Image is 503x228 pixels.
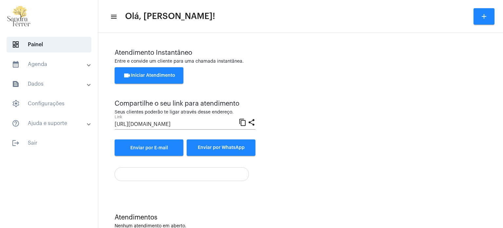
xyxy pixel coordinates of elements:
div: Atendimento Instantâneo [115,49,487,56]
button: Enviar por WhatsApp [187,139,255,156]
mat-expansion-panel-header: sidenav iconAjuda e suporte [4,115,98,131]
mat-icon: content_copy [239,118,247,126]
mat-icon: add [480,12,488,20]
mat-icon: sidenav icon [12,80,20,88]
div: Seus clientes poderão te ligar através desse endereço. [115,110,255,115]
span: Olá, [PERSON_NAME]! [125,11,215,22]
mat-panel-title: Dados [12,80,87,88]
mat-icon: sidenav icon [12,139,20,147]
span: Enviar por E-mail [130,146,168,150]
div: Compartilhe o seu link para atendimento [115,100,255,107]
button: Iniciar Atendimento [115,67,183,84]
div: Atendimentos [115,214,487,221]
mat-panel-title: Agenda [12,60,87,68]
span: Sair [7,135,91,151]
mat-icon: sidenav icon [12,60,20,68]
mat-icon: sidenav icon [12,119,20,127]
span: Configurações [7,96,91,112]
mat-panel-title: Ajuda e suporte [12,119,87,127]
span: sidenav icon [12,41,20,49]
mat-icon: videocam [123,72,131,79]
span: Iniciar Atendimento [123,73,175,78]
img: 87cae55a-51f6-9edc-6e8c-b06d19cf5cca.png [5,3,33,30]
span: Enviar por WhatsApp [198,145,245,150]
mat-expansion-panel-header: sidenav iconAgenda [4,56,98,72]
span: sidenav icon [12,100,20,108]
mat-expansion-panel-header: sidenav iconDados [4,76,98,92]
a: Enviar por E-mail [115,139,183,156]
mat-icon: sidenav icon [110,13,117,21]
div: Entre e convide um cliente para uma chamada instantânea. [115,59,487,64]
mat-icon: share [248,118,255,126]
span: Painel [7,37,91,52]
